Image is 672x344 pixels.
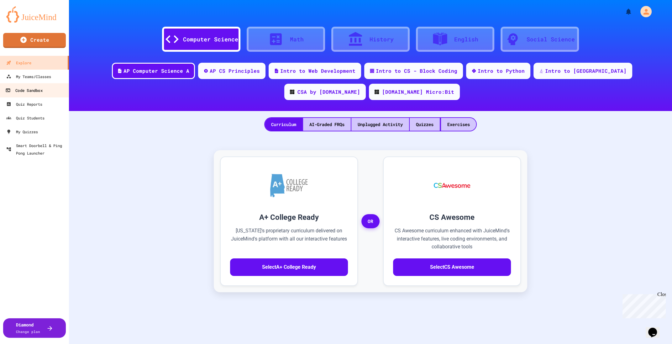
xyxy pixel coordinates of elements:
[290,35,304,44] div: Math
[6,6,63,23] img: logo-orange.svg
[3,3,43,40] div: Chat with us now!Close
[478,67,525,75] div: Intro to Python
[646,319,666,338] iframe: chat widget
[393,258,511,276] button: SelectCS Awesome
[441,118,476,131] div: Exercises
[297,88,360,96] div: CSA by [DOMAIN_NAME]
[290,90,294,94] img: CODE_logo_RGB.png
[6,59,31,66] div: Explore
[361,214,380,229] span: OR
[376,67,457,75] div: Intro to CS - Block Coding
[5,87,42,94] div: Code Sandbox
[183,35,238,44] div: Computer Science
[265,118,302,131] div: Curriculum
[280,67,355,75] div: Intro to Web Development
[6,73,51,80] div: My Teams/Classes
[410,118,440,131] div: Quizzes
[370,35,394,44] div: History
[16,329,40,334] span: Change plan
[303,118,351,131] div: AI-Graded FRQs
[393,212,511,223] h3: CS Awesome
[545,67,627,75] div: Intro to [GEOGRAPHIC_DATA]
[351,118,409,131] div: Unplugged Activity
[210,67,260,75] div: AP CS Principles
[6,100,42,108] div: Quiz Reports
[123,67,189,75] div: AP Computer Science A
[16,321,40,335] div: Diamond
[270,174,308,197] img: A+ College Ready
[6,142,66,157] div: Smart Doorbell & Ping Pong Launcher
[393,227,511,251] p: CS Awesome curriculum enhanced with JuiceMind's interactive features, live coding environments, a...
[230,227,348,251] p: [US_STATE]'s proprietary curriculum delivered on JuiceMind's platform with all our interactive fe...
[454,35,478,44] div: English
[620,292,666,318] iframe: chat widget
[230,258,348,276] button: SelectA+ College Ready
[3,318,66,338] button: DiamondChange plan
[230,212,348,223] h3: A+ College Ready
[6,114,45,122] div: Quiz Students
[375,90,379,94] img: CODE_logo_RGB.png
[6,128,38,135] div: My Quizzes
[613,6,634,17] div: My Notifications
[634,4,653,19] div: My Account
[428,167,477,204] img: CS Awesome
[3,33,66,48] a: Create
[527,35,575,44] div: Social Science
[382,88,454,96] div: [DOMAIN_NAME] Micro:Bit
